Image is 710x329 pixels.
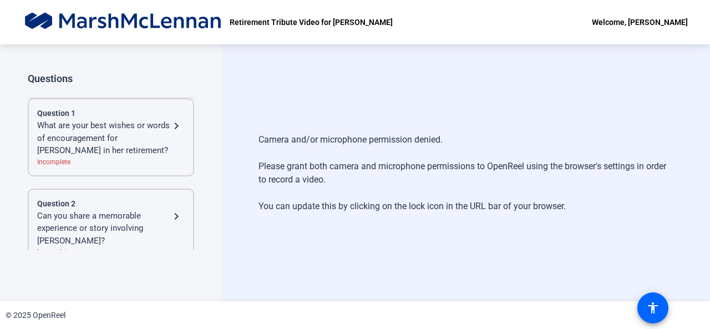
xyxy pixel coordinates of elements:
div: Welcome, [PERSON_NAME] [592,16,688,29]
div: What are your best wishes or words of encouragement for [PERSON_NAME] in her retirement? [37,119,170,157]
img: OpenReel logo [22,11,224,33]
mat-icon: navigate_next [170,119,183,133]
mat-icon: navigate_next [170,210,183,223]
div: Camera and/or microphone permission denied. Please grant both camera and microphone permissions t... [258,122,673,224]
div: Incomplete [37,157,185,167]
div: Question 2 [37,198,185,210]
mat-icon: accessibility [646,301,660,315]
div: Question 1 [37,108,185,119]
div: Incomplete [37,247,185,257]
div: Questions [28,72,194,85]
div: Can you share a memorable experience or story involving [PERSON_NAME]? [37,210,170,247]
p: Retirement Tribute Video for [PERSON_NAME] [230,16,393,29]
div: © 2025 OpenReel [6,310,65,321]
